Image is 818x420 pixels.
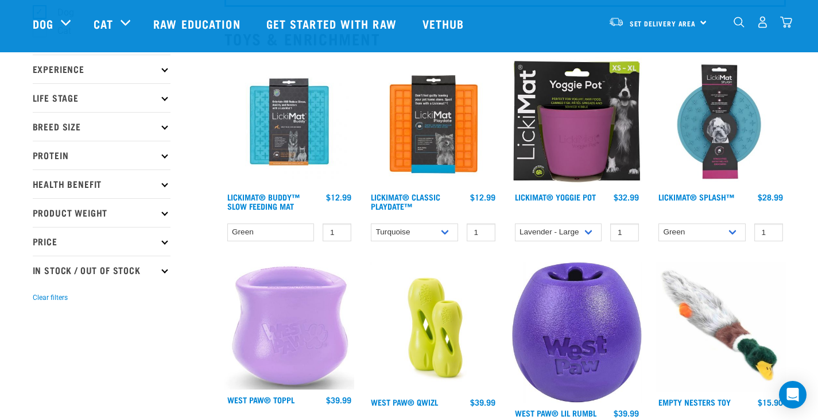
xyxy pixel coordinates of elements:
p: In Stock / Out Of Stock [33,256,170,284]
img: Lickimat Splash Turquoise 570x570 crop top [656,57,786,187]
a: Vethub [411,1,479,47]
p: Protein [33,141,170,169]
p: Price [33,227,170,256]
p: Product Weight [33,198,170,227]
div: $12.99 [326,192,351,202]
a: LickiMat® Yoggie Pot [515,195,596,199]
img: home-icon-1@2x.png [734,17,745,28]
img: LM Playdate Orange 570x570 crop top [368,57,498,187]
img: user.png [757,16,769,28]
a: LickiMat® Buddy™ Slow Feeding Mat [227,195,300,208]
p: Life Stage [33,83,170,112]
a: West Paw® Lil Rumbl [515,411,596,415]
div: $28.99 [758,192,783,202]
input: 1 [323,224,351,241]
div: $32.99 [614,192,639,202]
img: van-moving.png [608,17,624,27]
img: 91vjngt Ls L AC SL1500 [512,262,642,403]
a: LickiMat® Splash™ [658,195,734,199]
a: Dog [33,15,53,32]
div: $39.99 [470,398,495,407]
img: home-icon@2x.png [780,16,792,28]
img: Lavender Toppl [224,262,355,390]
div: $12.99 [470,192,495,202]
img: Yoggie pot packaging purple 2 [512,57,642,187]
input: 1 [754,224,783,241]
a: West Paw® Qwizl [371,400,438,404]
div: $39.99 [614,409,639,418]
p: Experience [33,55,170,83]
a: West Paw® Toppl [227,398,294,402]
a: Empty Nesters Toy [658,400,731,404]
img: Empty nesters plush mallard 18 17 [656,262,786,392]
div: Open Intercom Messenger [779,381,807,409]
input: 1 [610,224,639,241]
a: LickiMat® Classic Playdate™ [371,195,440,208]
a: Raw Education [142,1,254,47]
button: Clear filters [33,292,68,303]
img: Qwizl [368,262,498,392]
a: Cat [94,15,113,32]
span: Set Delivery Area [630,21,696,25]
p: Breed Size [33,112,170,141]
p: Health Benefit [33,169,170,198]
a: Get started with Raw [255,1,411,47]
input: 1 [467,224,495,241]
div: $39.99 [326,395,351,404]
img: Buddy Turquoise [224,57,355,187]
div: $15.90 [758,398,783,407]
